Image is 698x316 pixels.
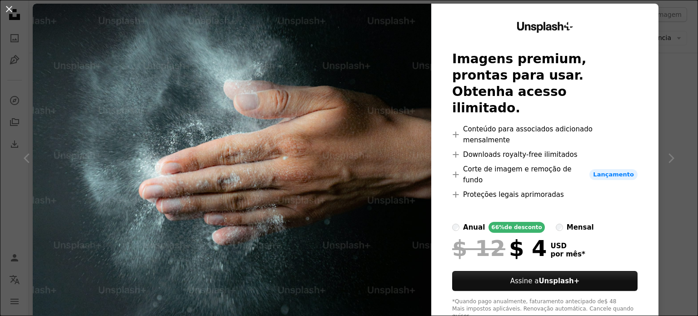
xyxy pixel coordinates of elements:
[452,236,547,260] div: $ 4
[452,271,638,291] button: Assine aUnsplash+
[463,222,485,233] div: anual
[567,222,594,233] div: mensal
[452,149,638,160] li: Downloads royalty-free ilimitados
[452,224,459,231] input: anual66%de desconto
[452,51,638,116] h2: Imagens premium, prontas para usar. Obtenha acesso ilimitado.
[551,242,585,250] span: USD
[538,277,579,285] strong: Unsplash+
[452,189,638,200] li: Proteções legais aprimoradas
[452,164,638,186] li: Corte de imagem e remoção de fundo
[556,224,563,231] input: mensal
[452,124,638,145] li: Conteúdo para associados adicionado mensalmente
[551,250,585,258] span: por mês *
[452,236,505,260] span: $ 12
[589,169,638,180] span: Lançamento
[489,222,544,233] div: 66% de desconto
